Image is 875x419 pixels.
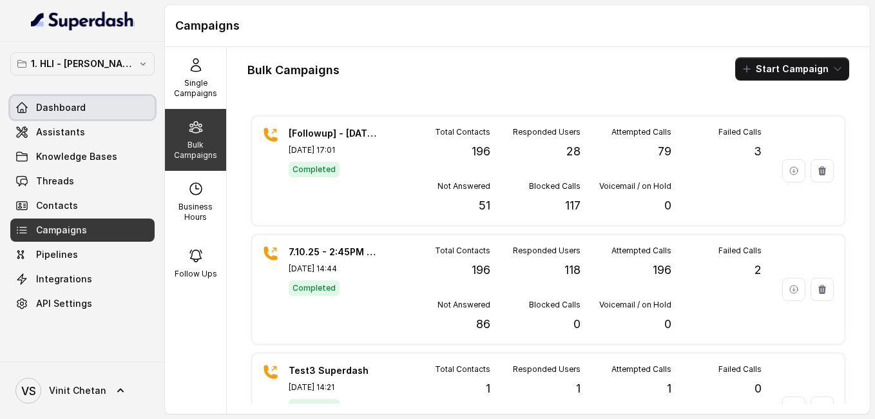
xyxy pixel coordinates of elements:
[599,300,671,310] p: Voicemail / on Hold
[289,280,340,296] span: Completed
[664,315,671,333] p: 0
[31,56,134,72] p: 1. HLI - [PERSON_NAME] & Team Workspace
[289,162,340,177] span: Completed
[289,382,379,393] p: [DATE] 14:21
[10,219,155,242] a: Campaigns
[476,315,490,333] p: 86
[611,127,671,137] p: Attempted Calls
[573,315,581,333] p: 0
[289,145,379,155] p: [DATE] 17:01
[576,380,581,398] p: 1
[718,246,762,256] p: Failed Calls
[718,364,762,375] p: Failed Calls
[10,243,155,266] a: Pipelines
[472,261,490,279] p: 196
[170,78,221,99] p: Single Campaigns
[754,142,762,161] p: 3
[599,181,671,191] p: Voicemail / on Hold
[289,246,379,258] p: 7.10.25 - 2:45PM - Initial Fresh Campaign for [DATE] Webinar
[289,264,379,274] p: [DATE] 14:44
[36,175,74,188] span: Threads
[529,181,581,191] p: Blocked Calls
[438,181,490,191] p: Not Answered
[10,96,155,119] a: Dashboard
[718,127,762,137] p: Failed Calls
[472,142,490,161] p: 196
[564,261,581,279] p: 118
[565,197,581,215] p: 117
[170,140,221,161] p: Bulk Campaigns
[36,101,86,114] span: Dashboard
[435,246,490,256] p: Total Contacts
[755,261,762,279] p: 2
[31,10,135,31] img: light.svg
[10,373,155,409] a: Vinit Chetan
[10,268,155,291] a: Integrations
[735,57,849,81] button: Start Campaign
[175,15,860,36] h1: Campaigns
[10,194,155,217] a: Contacts
[49,384,106,397] span: Vinit Chetan
[513,127,581,137] p: Responded Users
[36,224,87,237] span: Campaigns
[435,364,490,375] p: Total Contacts
[170,202,221,222] p: Business Hours
[289,399,340,414] span: Completed
[289,127,379,140] p: [Followup] - [DATE] 5PM & 8PM - 9.10.25 Webinar
[10,121,155,144] a: Assistants
[513,246,581,256] p: Responded Users
[36,199,78,212] span: Contacts
[435,127,490,137] p: Total Contacts
[658,142,671,161] p: 79
[10,52,155,75] button: 1. HLI - [PERSON_NAME] & Team Workspace
[667,380,671,398] p: 1
[664,197,671,215] p: 0
[21,384,36,398] text: VS
[36,126,85,139] span: Assistants
[289,364,379,377] p: Test3 Superdash
[36,297,92,310] span: API Settings
[479,197,490,215] p: 51
[438,300,490,310] p: Not Answered
[529,300,581,310] p: Blocked Calls
[611,246,671,256] p: Attempted Calls
[653,261,671,279] p: 196
[513,364,581,375] p: Responded Users
[566,142,581,161] p: 28
[10,145,155,168] a: Knowledge Bases
[10,170,155,193] a: Threads
[36,150,117,163] span: Knowledge Bases
[175,269,217,279] p: Follow Ups
[755,380,762,398] p: 0
[36,248,78,261] span: Pipelines
[486,380,490,398] p: 1
[247,60,340,81] h1: Bulk Campaigns
[611,364,671,375] p: Attempted Calls
[10,292,155,315] a: API Settings
[36,273,92,286] span: Integrations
